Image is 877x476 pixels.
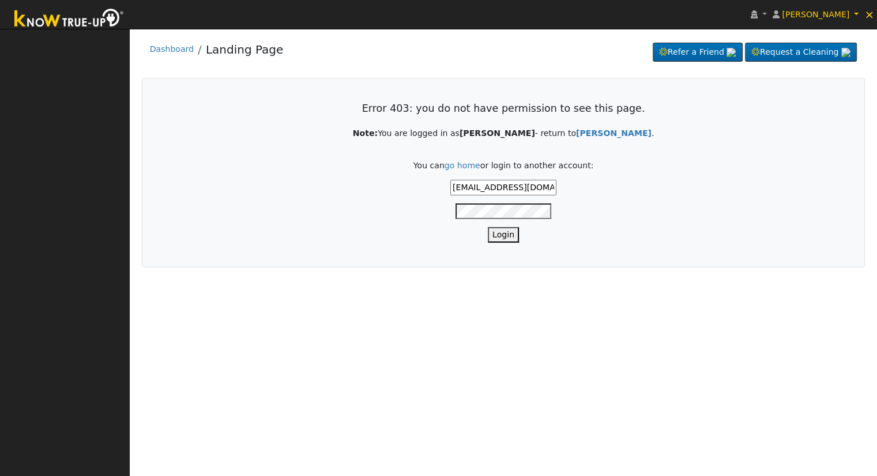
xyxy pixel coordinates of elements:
[727,48,736,57] img: retrieve
[167,160,840,172] p: You can or login to another account:
[653,43,743,62] a: Refer a Friend
[782,10,849,19] span: [PERSON_NAME]
[167,127,840,139] p: You are logged in as - return to .
[488,227,519,243] button: Login
[576,129,652,138] strong: [PERSON_NAME]
[150,44,194,54] a: Dashboard
[353,129,378,138] strong: Note:
[445,161,480,170] a: go home
[745,43,857,62] a: Request a Cleaning
[450,180,556,195] input: Email
[576,129,652,138] a: Back to User
[9,6,130,32] img: Know True-Up
[841,48,850,57] img: retrieve
[864,7,874,21] span: ×
[194,41,283,64] li: Landing Page
[167,103,840,115] h3: Error 403: you do not have permission to see this page.
[460,129,535,138] strong: [PERSON_NAME]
